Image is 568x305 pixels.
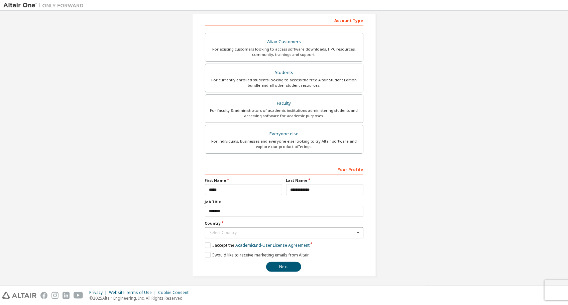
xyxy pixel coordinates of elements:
div: Select Country [210,231,355,235]
label: I would like to receive marketing emails from Altair [205,252,309,258]
label: I accept the [205,242,310,248]
div: For currently enrolled students looking to access the free Altair Student Edition bundle and all ... [209,77,359,88]
div: For individuals, businesses and everyone else looking to try Altair software and explore our prod... [209,139,359,149]
img: facebook.svg [40,292,47,299]
label: Country [205,221,363,226]
img: instagram.svg [51,292,59,299]
img: linkedin.svg [63,292,70,299]
a: Academic End-User License Agreement [235,242,310,248]
div: Privacy [89,290,109,295]
label: Job Title [205,199,363,205]
img: altair_logo.svg [2,292,36,299]
div: Students [209,68,359,77]
div: Everyone else [209,129,359,139]
button: Next [266,262,301,272]
img: youtube.svg [74,292,83,299]
p: © 2025 Altair Engineering, Inc. All Rights Reserved. [89,295,193,301]
div: For faculty & administrators of academic institutions administering students and accessing softwa... [209,108,359,119]
div: For existing customers looking to access software downloads, HPC resources, community, trainings ... [209,47,359,57]
div: Account Type [205,15,363,25]
div: Altair Customers [209,37,359,47]
div: Website Terms of Use [109,290,158,295]
label: First Name [205,178,282,183]
div: Faculty [209,99,359,108]
label: Last Name [286,178,363,183]
div: Your Profile [205,164,363,174]
img: Altair One [3,2,87,9]
div: Cookie Consent [158,290,193,295]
